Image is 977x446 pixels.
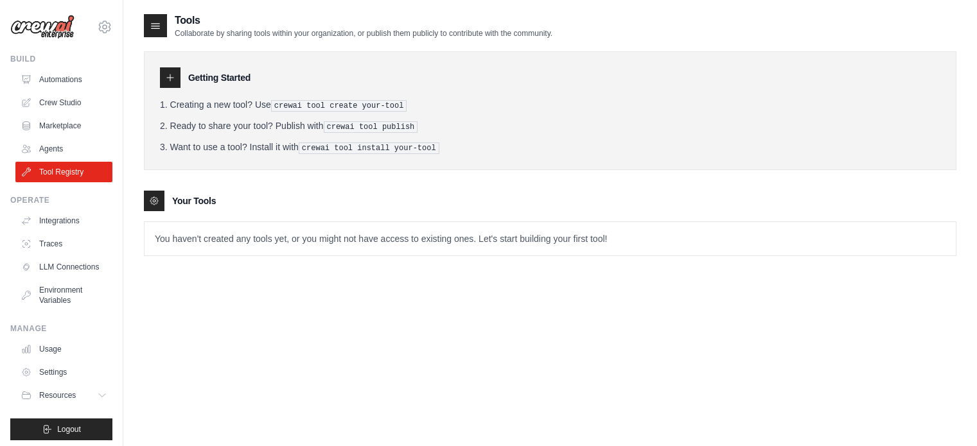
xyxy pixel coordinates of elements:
[299,142,439,154] pre: crewai tool install your-tool
[10,54,112,64] div: Build
[15,69,112,90] a: Automations
[10,15,75,39] img: Logo
[15,139,112,159] a: Agents
[172,194,216,207] h3: Your Tools
[175,28,552,39] p: Collaborate by sharing tools within your organization, or publish them publicly to contribute wit...
[160,119,940,133] li: Ready to share your tool? Publish with
[271,100,407,112] pre: crewai tool create your-tool
[160,141,940,154] li: Want to use a tool? Install it with
[15,210,112,231] a: Integrations
[160,98,940,112] li: Creating a new tool? Use
[188,71,251,84] h3: Getting Started
[15,339,112,359] a: Usage
[10,195,112,205] div: Operate
[15,280,112,311] a: Environment Variables
[15,234,112,254] a: Traces
[175,13,552,28] h2: Tools
[15,257,112,277] a: LLM Connections
[324,121,418,133] pre: crewai tool publish
[10,323,112,334] div: Manage
[145,222,956,255] p: You haven't created any tools yet, or you might not have access to existing ones. Let's start bui...
[15,362,112,382] a: Settings
[39,390,76,400] span: Resources
[15,116,112,136] a: Marketplace
[10,418,112,440] button: Logout
[15,385,112,406] button: Resources
[15,162,112,182] a: Tool Registry
[57,424,81,434] span: Logout
[15,92,112,113] a: Crew Studio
